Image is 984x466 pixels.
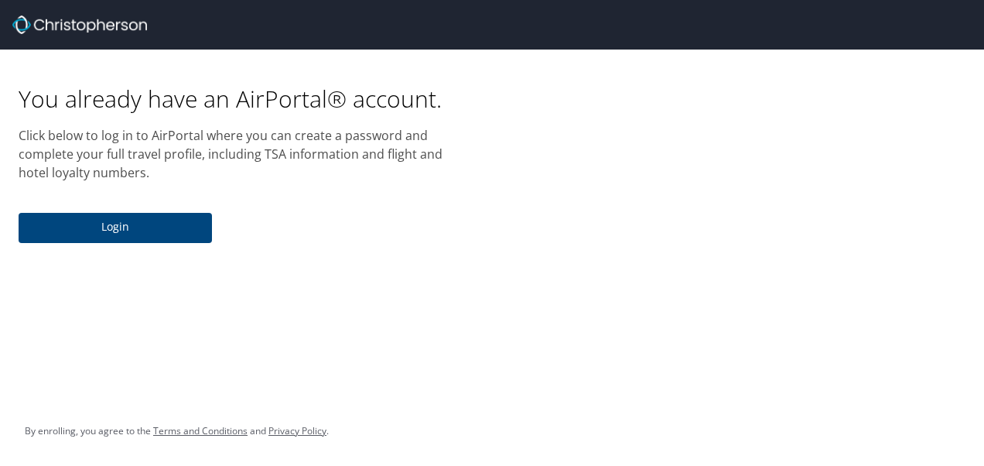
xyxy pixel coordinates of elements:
[31,218,200,237] span: Login
[12,15,147,34] img: cbt logo
[268,424,326,437] a: Privacy Policy
[153,424,248,437] a: Terms and Conditions
[19,126,473,182] p: Click below to log in to AirPortal where you can create a password and complete your full travel ...
[19,213,212,243] button: Login
[19,84,473,114] h1: You already have an AirPortal® account.
[25,412,329,451] div: By enrolling, you agree to the and .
